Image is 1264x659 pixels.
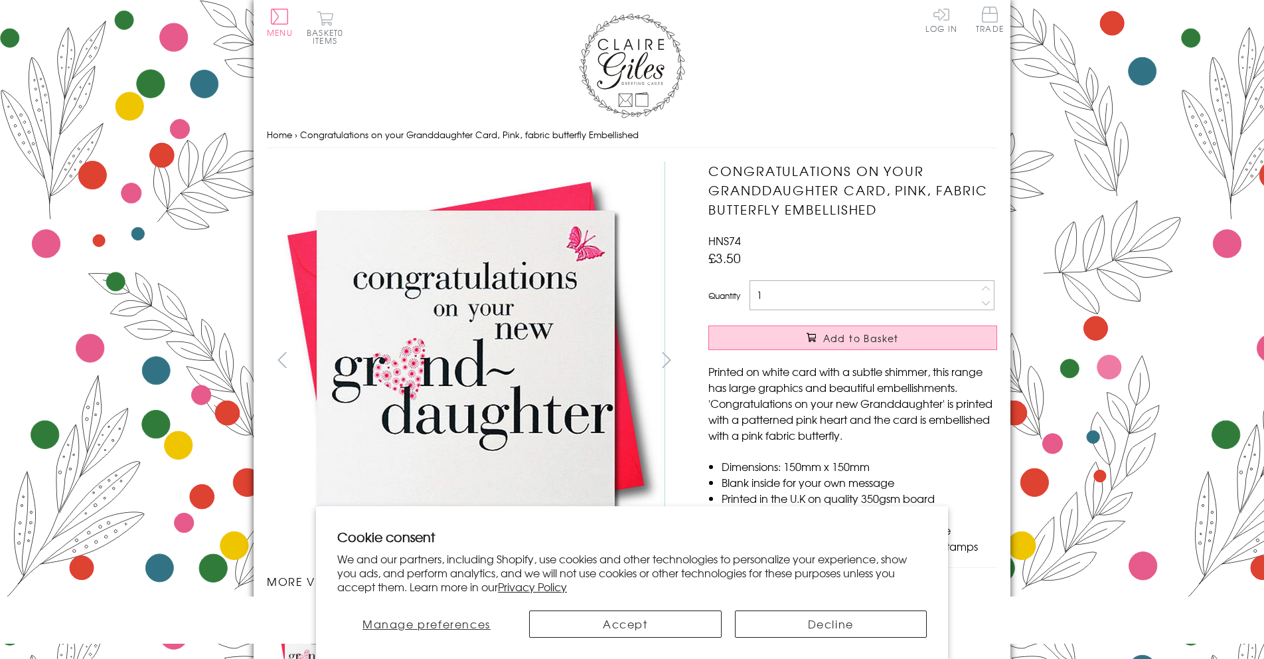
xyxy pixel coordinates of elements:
img: Claire Giles Greetings Cards [579,13,685,118]
button: Manage preferences [337,611,516,638]
p: We and our partners, including Shopify, use cookies and other technologies to personalize your ex... [337,552,927,593]
button: Accept [529,611,722,638]
li: Dimensions: 150mm x 150mm [722,458,997,474]
span: Manage preferences [362,616,491,632]
h2: Cookie consent [337,527,927,546]
span: 0 items [313,27,343,47]
a: Trade [976,7,1004,35]
h3: More views [267,573,682,589]
button: prev [267,345,297,375]
h1: Congratulations on your Granddaughter Card, Pink, fabric butterfly Embellished [708,161,997,219]
button: Add to Basket [708,326,997,350]
span: Menu [267,27,293,39]
nav: breadcrumbs [267,122,997,149]
span: £3.50 [708,248,741,267]
button: Decline [735,611,927,638]
a: Log In [925,7,957,33]
button: Basket0 items [307,11,343,45]
a: Home [267,128,292,141]
span: Trade [976,7,1004,33]
img: Congratulations on your Granddaughter Card, Pink, fabric butterfly Embellished [267,161,665,559]
label: Quantity [708,290,740,302]
span: Add to Basket [823,331,899,345]
button: next [652,345,682,375]
li: Printed in the U.K on quality 350gsm board [722,490,997,506]
button: Menu [267,9,293,37]
p: Printed on white card with a subtle shimmer, this range has large graphics and beautiful embellis... [708,363,997,443]
li: Blank inside for your own message [722,474,997,490]
img: Congratulations on your Granddaughter Card, Pink, fabric butterfly Embellished [682,161,1080,560]
span: Congratulations on your Granddaughter Card, Pink, fabric butterfly Embellished [300,128,639,141]
span: › [295,128,297,141]
a: Privacy Policy [498,579,567,595]
span: HNS74 [708,233,741,248]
